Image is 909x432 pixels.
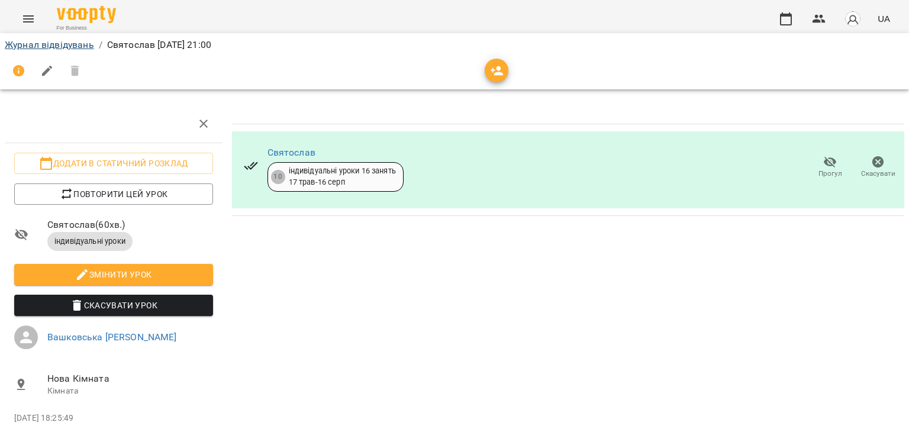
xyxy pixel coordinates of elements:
nav: breadcrumb [5,38,904,52]
img: Voopty Logo [57,6,116,23]
button: UA [873,8,895,30]
p: Кімната [47,385,213,397]
button: Додати в статичний розклад [14,153,213,174]
button: Menu [14,5,43,33]
a: Журнал відвідувань [5,39,94,50]
span: For Business [57,24,116,32]
a: Вашковська [PERSON_NAME] [47,331,177,343]
span: індивідуальні уроки [47,236,133,247]
span: Змінити урок [24,267,204,282]
button: Змінити урок [14,264,213,285]
div: 10 [271,170,285,184]
button: Скасувати Урок [14,295,213,316]
span: Скасувати Урок [24,298,204,312]
span: Святослав ( 60 хв. ) [47,218,213,232]
button: Прогул [806,151,854,184]
li: / [99,38,102,52]
span: Прогул [818,169,842,179]
span: Додати в статичний розклад [24,156,204,170]
span: Нова Кімната [47,372,213,386]
span: Скасувати [861,169,895,179]
span: UA [878,12,890,25]
span: Повторити цей урок [24,187,204,201]
div: індивідуальні уроки 16 занять 17 трав - 16 серп [289,166,396,188]
p: [DATE] 18:25:49 [14,412,213,424]
button: Повторити цей урок [14,183,213,205]
a: Святослав [267,147,315,158]
p: Святослав [DATE] 21:00 [107,38,211,52]
button: Скасувати [854,151,902,184]
img: avatar_s.png [844,11,861,27]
